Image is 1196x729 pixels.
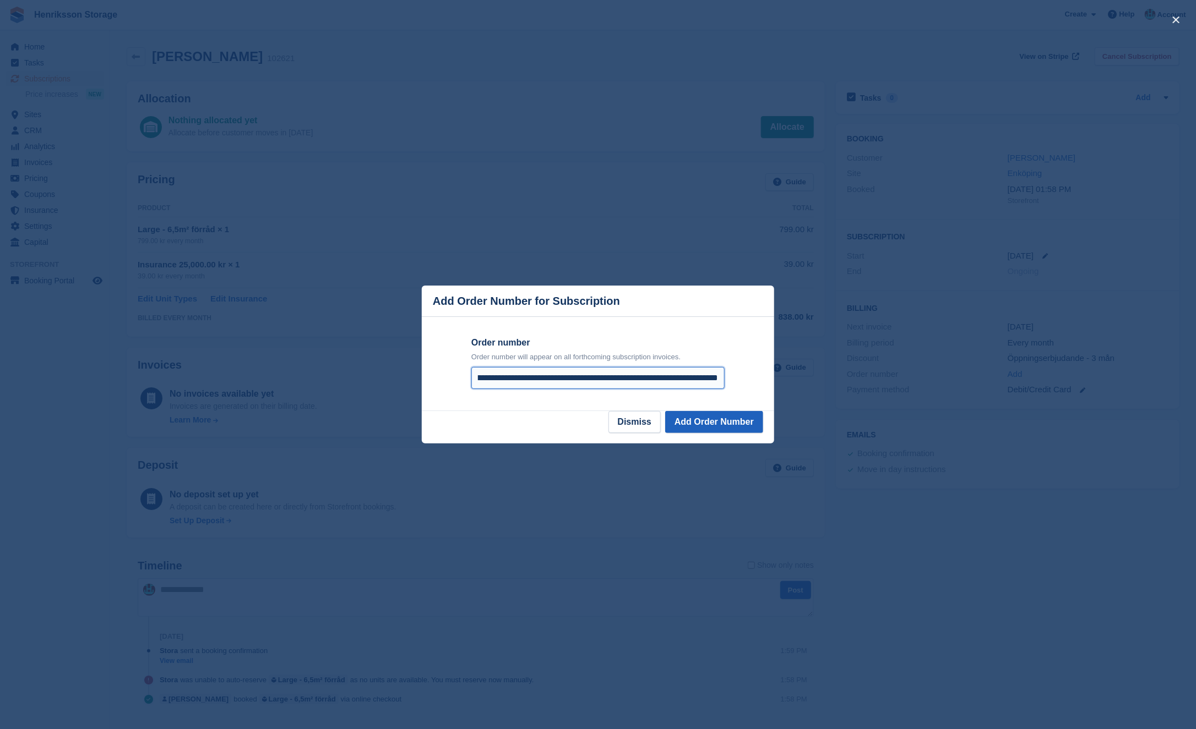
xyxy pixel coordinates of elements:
[665,411,763,433] button: Add Order Number
[608,411,661,433] button: Dismiss
[1167,11,1185,29] button: close
[471,336,725,349] label: Order number
[471,352,725,363] p: Order number will appear on all forthcoming subscription invoices.
[433,295,620,308] p: Add Order Number for Subscription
